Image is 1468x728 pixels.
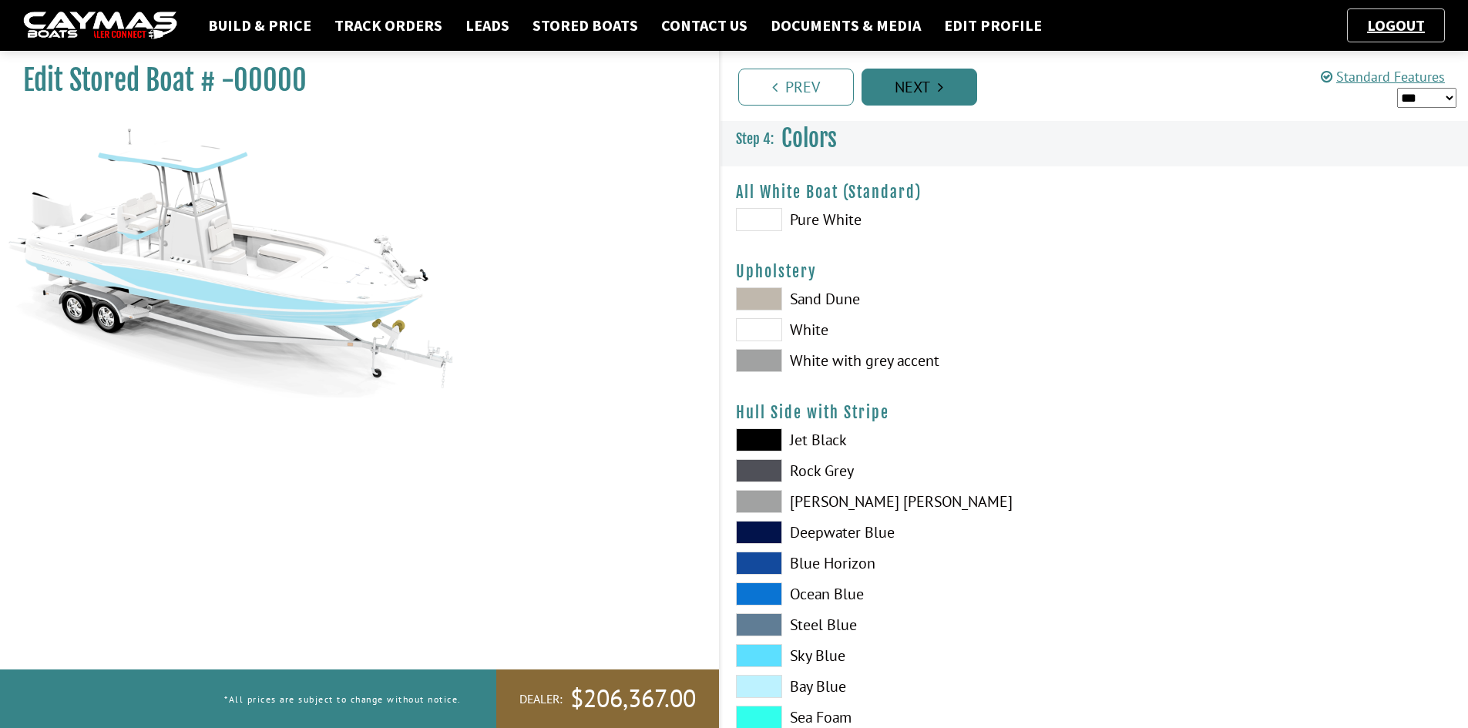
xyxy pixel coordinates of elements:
[862,69,977,106] a: Next
[1359,15,1433,35] a: Logout
[200,15,319,35] a: Build & Price
[736,403,1453,422] h4: Hull Side with Stripe
[496,669,719,728] a: Dealer:$206,367.00
[736,459,1079,482] label: Rock Grey
[736,613,1079,636] label: Steel Blue
[936,15,1050,35] a: Edit Profile
[736,675,1079,698] label: Bay Blue
[1321,68,1445,86] a: Standard Features
[736,208,1079,231] label: Pure White
[736,349,1079,372] label: White with grey accent
[458,15,517,35] a: Leads
[519,691,563,707] span: Dealer:
[736,582,1079,606] label: Ocean Blue
[736,644,1079,667] label: Sky Blue
[224,686,462,712] p: *All prices are subject to change without notice.
[736,552,1079,575] label: Blue Horizon
[736,287,1079,310] label: Sand Dune
[570,683,696,715] span: $206,367.00
[736,428,1079,451] label: Jet Black
[23,63,680,98] h1: Edit Stored Boat # -00000
[653,15,755,35] a: Contact Us
[736,490,1079,513] label: [PERSON_NAME] [PERSON_NAME]
[736,318,1079,341] label: White
[23,12,177,40] img: caymas-dealer-connect-2ed40d3bc7270c1d8d7ffb4b79bf05adc795679939227970def78ec6f6c03838.gif
[525,15,646,35] a: Stored Boats
[736,521,1079,544] label: Deepwater Blue
[736,262,1453,281] h4: Upholstery
[327,15,450,35] a: Track Orders
[763,15,929,35] a: Documents & Media
[736,183,1453,202] h4: All White Boat (Standard)
[738,69,854,106] a: Prev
